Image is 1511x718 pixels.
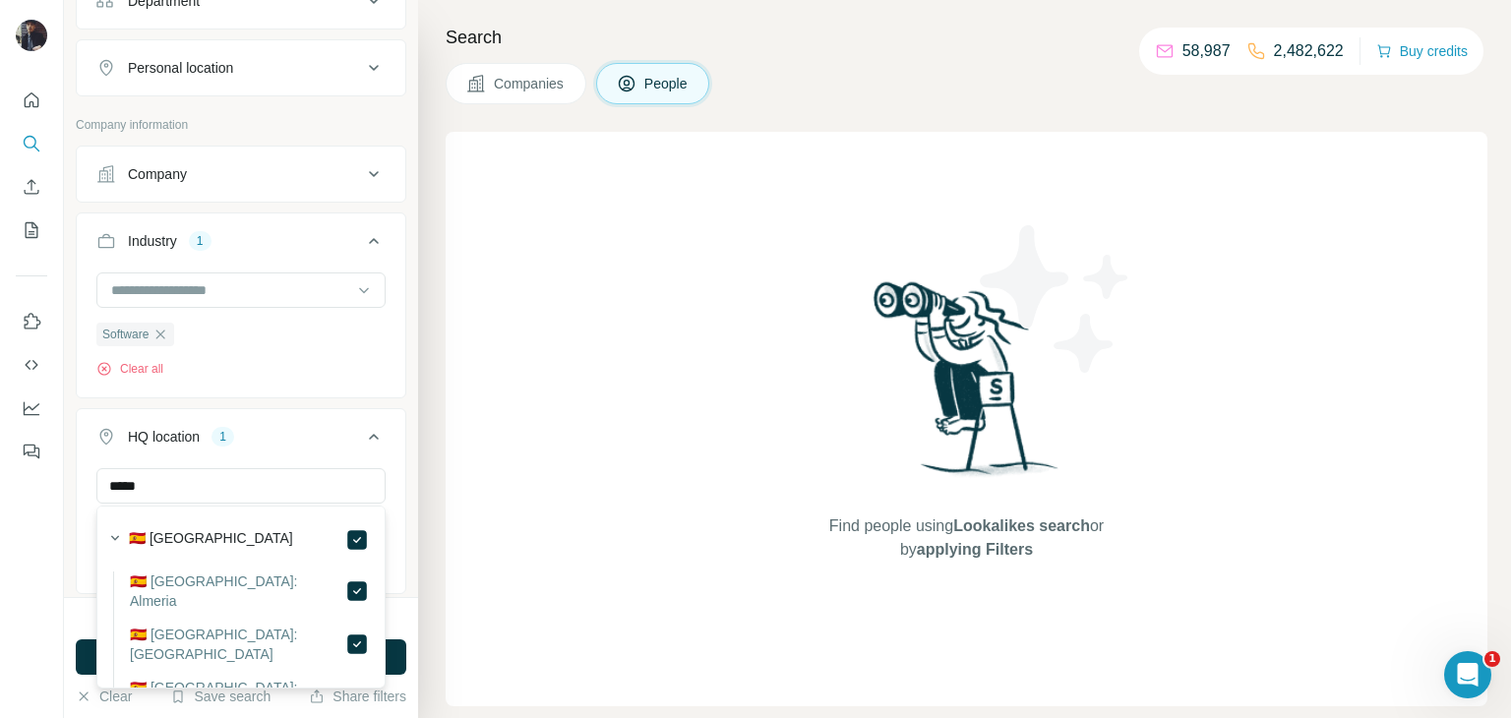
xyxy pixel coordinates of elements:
div: HQ location [128,427,200,447]
button: HQ location1 [77,413,405,468]
button: Clear [76,687,132,706]
img: Surfe Illustration - Stars [967,210,1144,388]
span: Lookalikes search [953,517,1090,534]
button: Enrich CSV [16,169,47,205]
div: 1 [189,232,212,250]
span: Software [102,326,149,343]
div: Industry [128,231,177,251]
button: Run search [76,639,406,675]
span: applying Filters [917,541,1033,558]
button: Share filters [309,687,406,706]
button: Personal location [77,44,405,91]
p: 2,482,622 [1274,39,1344,63]
div: Company [128,164,187,184]
p: Company information [76,116,406,134]
span: Find people using or by [809,514,1123,562]
img: Avatar [16,20,47,51]
button: Industry1 [77,217,405,272]
h4: Search [446,24,1487,51]
label: 🇪🇸 [GEOGRAPHIC_DATA] [129,528,293,552]
label: 🇪🇸 [GEOGRAPHIC_DATA]: Almeria [130,571,345,611]
button: Quick start [16,83,47,118]
div: 1 [212,428,234,446]
span: Companies [494,74,566,93]
button: My lists [16,212,47,248]
label: 🇪🇸 [GEOGRAPHIC_DATA]: [GEOGRAPHIC_DATA] [130,678,345,717]
button: Search [16,126,47,161]
button: Company [77,150,405,198]
span: People [644,74,690,93]
button: Use Surfe on LinkedIn [16,304,47,339]
img: Surfe Illustration - Woman searching with binoculars [865,276,1069,496]
button: Use Surfe API [16,347,47,383]
span: 1 [1484,651,1500,667]
button: Feedback [16,434,47,469]
button: Save search [170,687,271,706]
button: Dashboard [16,390,47,426]
button: Clear all [96,360,163,378]
p: 58,987 [1182,39,1231,63]
label: 🇪🇸 [GEOGRAPHIC_DATA]: [GEOGRAPHIC_DATA] [130,625,345,664]
button: Buy credits [1376,37,1468,65]
div: Personal location [128,58,233,78]
iframe: Intercom live chat [1444,651,1491,698]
